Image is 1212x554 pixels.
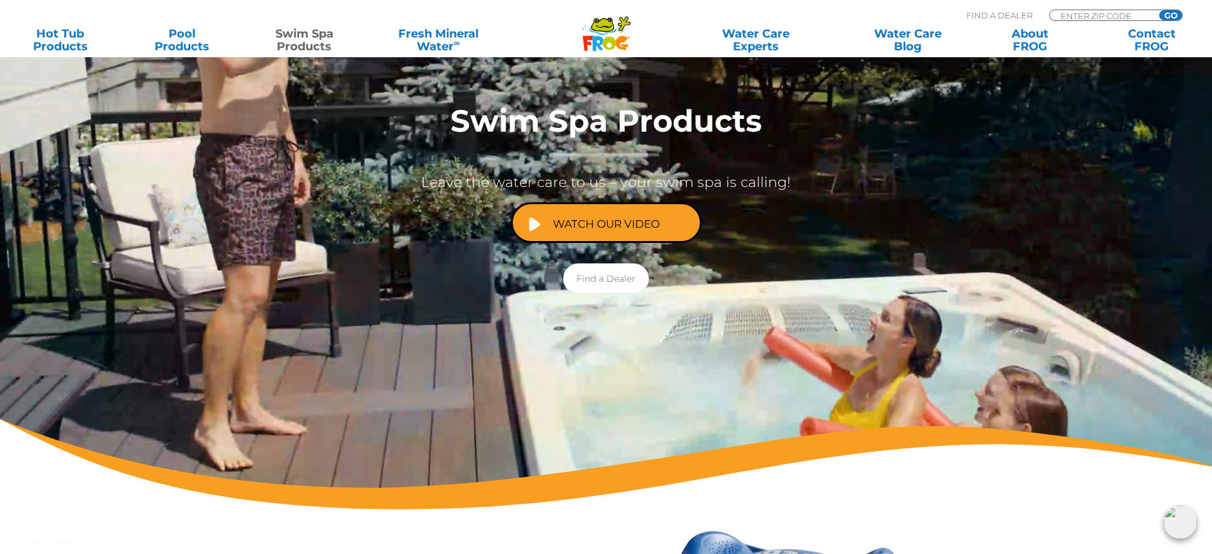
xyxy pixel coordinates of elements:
a: ContactFROG [1104,27,1199,53]
a: Fresh MineralWater∞ [379,27,498,53]
sup: ∞ [454,38,460,48]
a: AboutFROG [982,27,1077,53]
a: Swim SpaProducts [257,27,352,53]
a: PoolProducts [135,27,230,53]
h1: Swim Spa Products [352,104,861,156]
a: Watch Our Video [511,202,702,243]
a: Water CareExperts [679,27,833,53]
p: Leave the water care to us – your swim spa is calling! [352,169,861,196]
input: Zip Code Form [1059,10,1145,21]
a: Water CareBlog [860,27,955,53]
a: Hot TubProducts [13,27,108,53]
a: Find a Dealer [563,263,649,294]
img: openIcon [1164,506,1197,539]
input: GO [1159,10,1182,20]
p: Find A Dealer [966,10,1033,21]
